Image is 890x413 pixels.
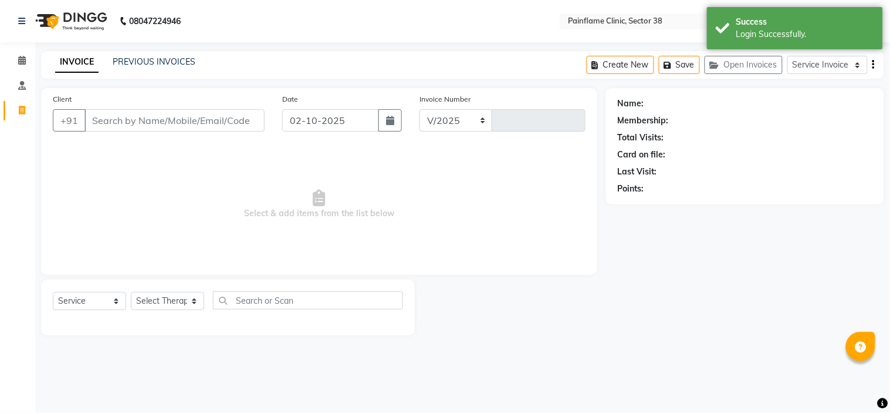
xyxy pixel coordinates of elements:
[213,291,403,310] input: Search or Scan
[618,149,666,161] div: Card on file:
[55,52,99,73] a: INVOICE
[736,28,874,41] div: Login Successfully.
[53,94,72,105] label: Client
[659,56,700,74] button: Save
[129,5,181,38] b: 08047224946
[618,132,664,144] div: Total Visits:
[618,166,657,178] div: Last Visit:
[113,56,195,67] a: PREVIOUS INVOICES
[587,56,654,74] button: Create New
[736,16,874,28] div: Success
[30,5,110,38] img: logo
[84,109,265,132] input: Search by Name/Mobile/Email/Code
[618,115,669,127] div: Membership:
[53,109,86,132] button: +91
[419,94,471,105] label: Invoice Number
[53,146,586,263] span: Select & add items from the list below
[618,183,644,195] div: Points:
[705,56,783,74] button: Open Invoices
[282,94,298,105] label: Date
[618,98,644,110] div: Name:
